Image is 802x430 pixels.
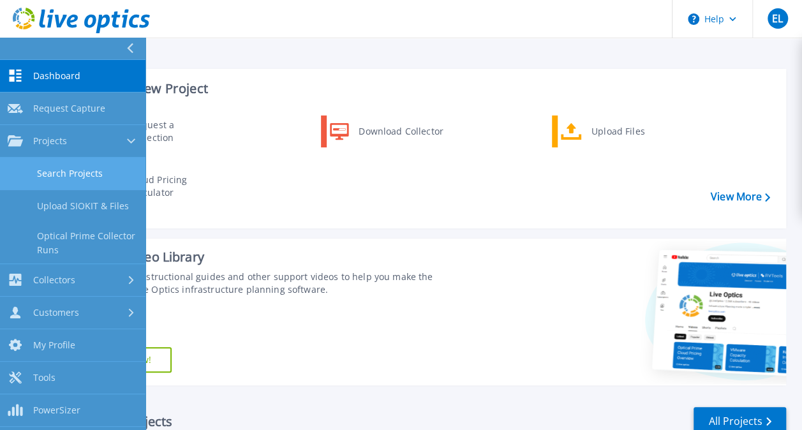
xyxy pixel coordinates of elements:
a: Download Collector [321,115,452,147]
div: Find tutorials, instructional guides and other support videos to help you make the most of your L... [75,271,451,296]
a: Upload Files [552,115,683,147]
div: Upload Files [585,119,679,144]
span: EL [772,13,783,24]
span: Dashboard [33,70,80,82]
div: Support Video Library [75,249,451,265]
a: Request a Collection [90,115,221,147]
a: Cloud Pricing Calculator [90,170,221,202]
div: Cloud Pricing Calculator [123,174,218,199]
a: View More [711,191,770,203]
span: Tools [33,372,56,383]
span: Projects [33,135,67,147]
div: Download Collector [352,119,449,144]
span: My Profile [33,339,75,351]
div: Request a Collection [124,119,218,144]
span: Request Capture [33,103,105,114]
h3: Start a New Project [91,82,769,96]
span: Collectors [33,274,75,286]
span: PowerSizer [33,404,80,416]
span: Customers [33,307,79,318]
